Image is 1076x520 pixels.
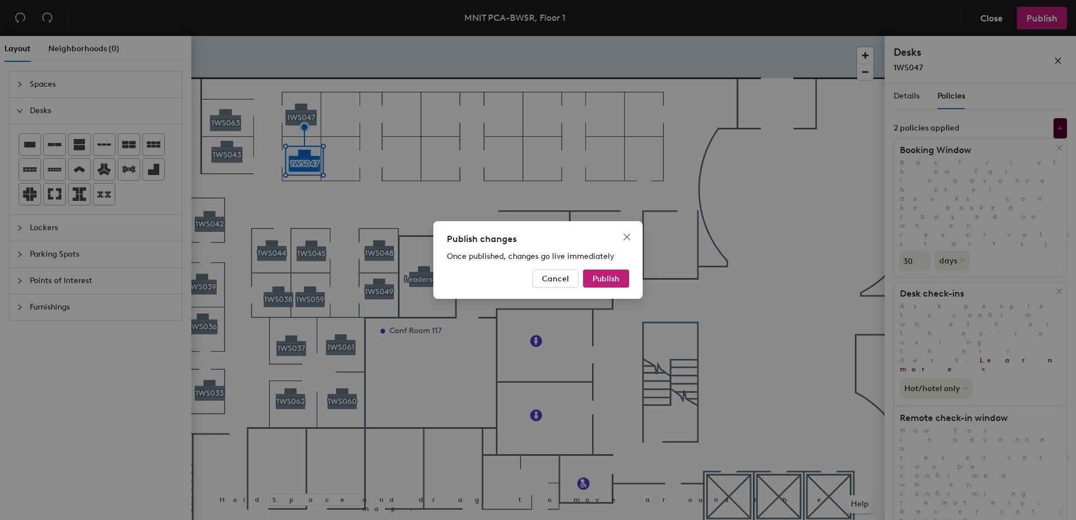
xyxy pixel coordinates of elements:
[447,252,615,261] span: Once published, changes go live immediately
[618,228,636,246] button: Close
[583,270,629,288] button: Publish
[532,270,579,288] button: Cancel
[622,232,631,241] span: close
[542,274,569,284] span: Cancel
[447,232,629,246] div: Publish changes
[593,274,620,284] span: Publish
[618,232,636,241] span: Close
